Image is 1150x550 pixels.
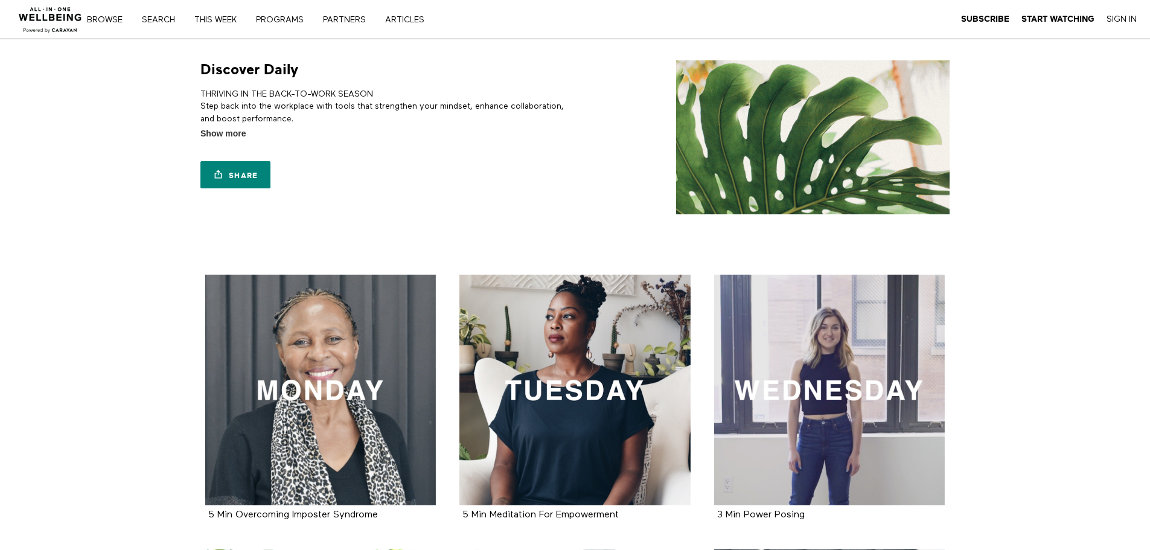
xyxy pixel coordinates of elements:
strong: Subscribe [961,14,1009,24]
img: Discover Daily [676,60,950,214]
a: ARTICLES [381,16,437,24]
a: 3 Min Power Posing [714,275,945,506]
p: THRIVING IN THE BACK-TO-WORK SEASON Step back into the workplace with tools that strengthen your ... [200,88,570,125]
a: 3 Min Power Posing [717,510,805,519]
span: Show more [200,127,246,140]
a: Start Watching [1021,14,1094,25]
a: Subscribe [961,14,1009,25]
strong: 5 Min Overcoming Imposter Syndrome [208,510,378,520]
a: 5 Min Meditation For Empowerment [462,510,619,519]
a: PROGRAMS [252,16,316,24]
a: Search [138,16,188,24]
strong: 3 Min Power Posing [717,510,805,520]
a: 5 Min Meditation For Empowerment [459,275,691,506]
strong: 5 Min Meditation For Empowerment [462,510,619,520]
nav: Primary [95,13,449,25]
a: 5 Min Overcoming Imposter Syndrome [208,510,378,519]
a: Browse [83,16,135,24]
a: PARTNERS [319,16,379,24]
a: 5 Min Overcoming Imposter Syndrome [205,275,436,506]
a: Sign In [1107,14,1137,25]
a: Share [200,161,270,188]
a: THIS WEEK [190,16,249,24]
h1: Discover Daily [200,60,298,79]
strong: Start Watching [1021,14,1094,24]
